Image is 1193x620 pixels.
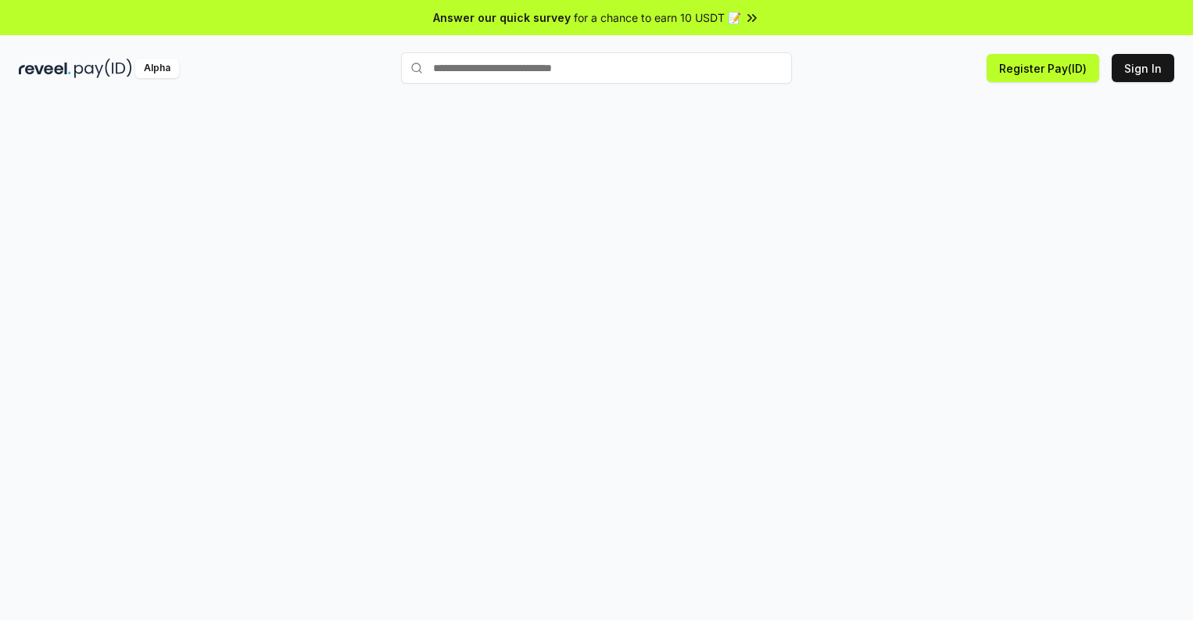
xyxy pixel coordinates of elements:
[987,54,1099,82] button: Register Pay(ID)
[19,59,71,78] img: reveel_dark
[574,9,741,26] span: for a chance to earn 10 USDT 📝
[135,59,179,78] div: Alpha
[74,59,132,78] img: pay_id
[1112,54,1174,82] button: Sign In
[433,9,571,26] span: Answer our quick survey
